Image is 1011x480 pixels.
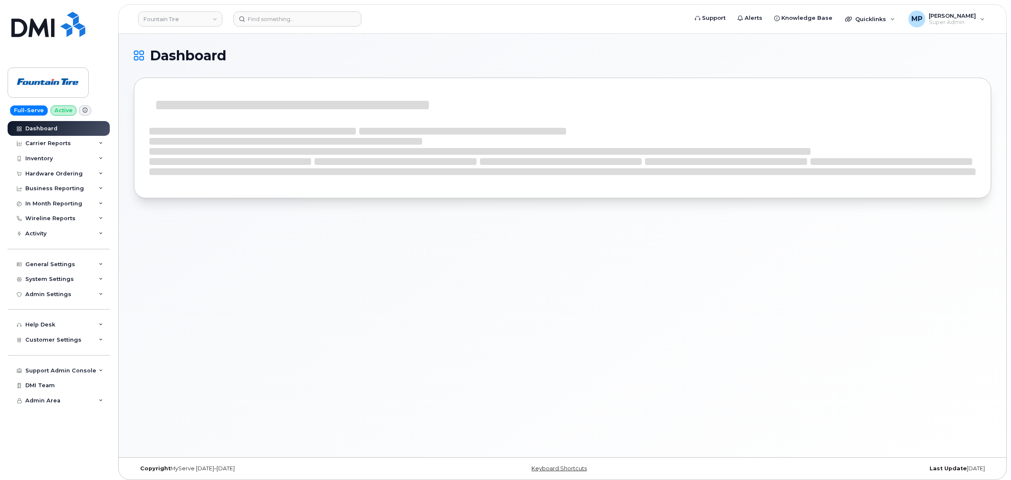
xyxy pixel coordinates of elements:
[134,465,420,472] div: MyServe [DATE]–[DATE]
[930,465,967,472] strong: Last Update
[140,465,171,472] strong: Copyright
[150,49,226,62] span: Dashboard
[531,465,587,472] a: Keyboard Shortcuts
[705,465,991,472] div: [DATE]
